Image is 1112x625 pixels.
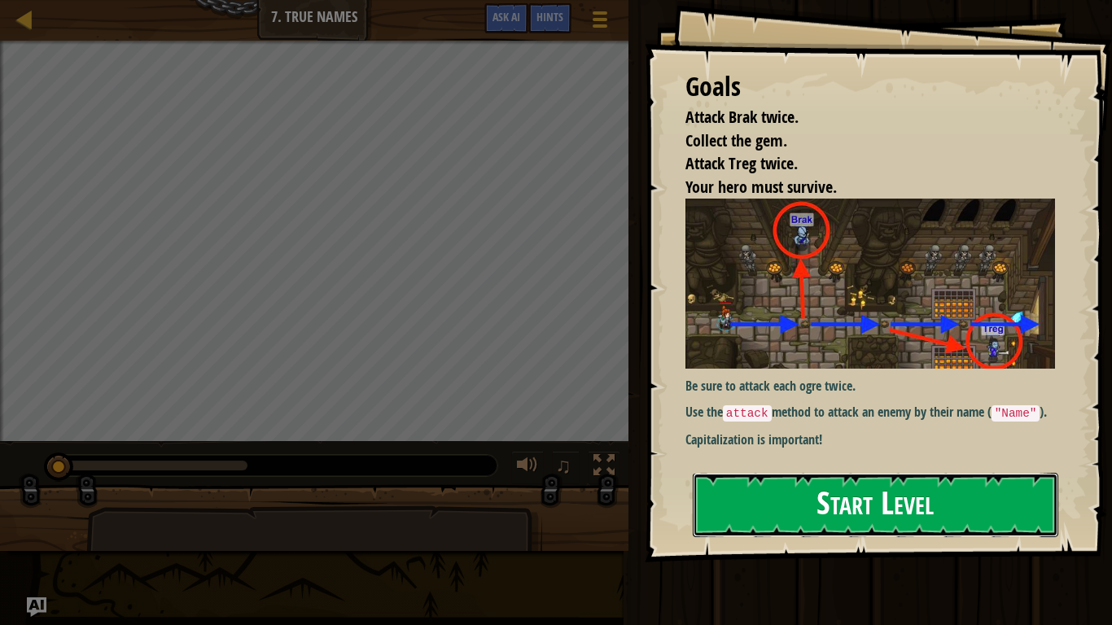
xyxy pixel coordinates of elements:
[685,431,1055,449] p: Capitalization is important!
[992,405,1040,422] code: "Name"
[685,199,1055,368] img: True names
[685,106,799,128] span: Attack Brak twice.
[27,597,46,617] button: Ask AI
[685,377,1055,396] p: Be sure to attack each ogre twice.
[665,152,1051,176] li: Attack Treg twice.
[693,473,1058,537] button: Start Level
[484,3,528,33] button: Ask AI
[685,68,1055,106] div: Goals
[685,129,787,151] span: Collect the gem.
[552,451,580,484] button: ♫
[580,3,620,42] button: Show game menu
[685,176,837,198] span: Your hero must survive.
[665,106,1051,129] li: Attack Brak twice.
[685,403,1055,422] p: Use the method to attack an enemy by their name ( ).
[723,405,772,422] code: attack
[555,453,571,478] span: ♫
[665,176,1051,199] li: Your hero must survive.
[536,9,563,24] span: Hints
[665,129,1051,153] li: Collect the gem.
[588,451,620,484] button: Toggle fullscreen
[511,451,544,484] button: Adjust volume
[685,152,798,174] span: Attack Treg twice.
[493,9,520,24] span: Ask AI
